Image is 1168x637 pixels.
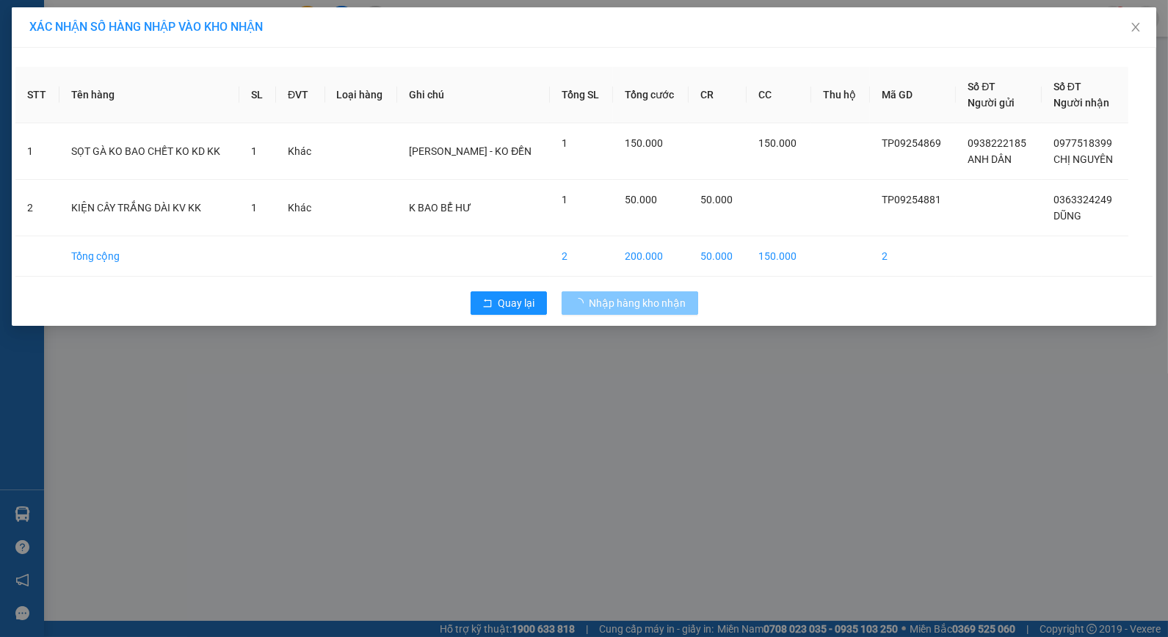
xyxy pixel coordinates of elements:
td: 50.000 [689,236,747,277]
td: Khác [276,180,325,236]
button: Nhập hàng kho nhận [562,291,698,315]
span: XÁC NHẬN SỐ HÀNG NHẬP VÀO KHO NHẬN [29,20,263,34]
span: 35.000 [65,101,109,117]
span: 1 [562,137,567,149]
th: Tổng cước [613,67,689,123]
span: 50.000 [700,194,733,205]
th: SL [239,67,276,123]
td: 150.000 [747,236,810,277]
span: Người gửi [968,97,1015,109]
span: VP Cầu Ngang - [30,29,112,43]
span: 1 [251,145,257,157]
span: 150.000 [758,137,797,149]
td: 1 [15,123,59,180]
span: CHỊ NGUYÊN [1053,153,1113,165]
span: Cước rồi: [4,101,62,117]
span: 1 [562,194,567,205]
td: Khác [276,123,325,180]
span: [PERSON_NAME] - KO ĐỀN [409,145,532,157]
p: GỬI: [6,29,214,43]
span: [PERSON_NAME] [79,65,167,79]
span: 0938222185 [968,137,1026,149]
span: VP Cầu Kè [41,49,96,63]
span: GIAO: [6,81,35,95]
th: ĐVT [276,67,325,123]
span: TP09254881 [882,194,941,205]
td: SỌT GÀ KO BAO CHẾT KO KD KK [59,123,239,180]
td: 2 [550,236,613,277]
td: KIỆN CÂY TRẮNG DÀI KV KK [59,180,239,236]
span: loading [573,298,590,308]
span: K BAO BỂ HƯ [409,202,471,214]
span: DŨNG [1053,210,1081,222]
td: 2 [15,180,59,236]
span: 50.000 [625,194,657,205]
strong: BIÊN NHẬN GỬI HÀNG [49,8,170,22]
span: Số ĐT [968,81,995,92]
span: Nhập hàng kho nhận [590,295,686,311]
span: Người nhận [1053,97,1109,109]
th: Mã GD [870,67,957,123]
span: ANH DÂN [968,153,1012,165]
span: 0977249299 - [6,65,167,79]
th: Tổng SL [550,67,613,123]
span: TP09254869 [882,137,941,149]
th: Tên hàng [59,67,239,123]
span: Quay lại [498,295,535,311]
td: 200.000 [613,236,689,277]
span: 1 [251,202,257,214]
span: close [1130,21,1142,33]
th: Thu hộ [811,67,870,123]
span: 150.000 [625,137,663,149]
th: Loại hàng [325,67,398,123]
td: 2 [870,236,957,277]
button: Close [1115,7,1156,48]
th: Ghi chú [397,67,549,123]
td: Tổng cộng [59,236,239,277]
th: CC [747,67,810,123]
p: NHẬN: [6,49,214,63]
span: Số ĐT [1053,81,1081,92]
th: CR [689,67,747,123]
span: 0977518399 [1053,137,1112,149]
button: rollbackQuay lại [471,291,547,315]
span: rollback [482,298,493,310]
th: STT [15,67,59,123]
span: 0363324249 [1053,194,1112,205]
